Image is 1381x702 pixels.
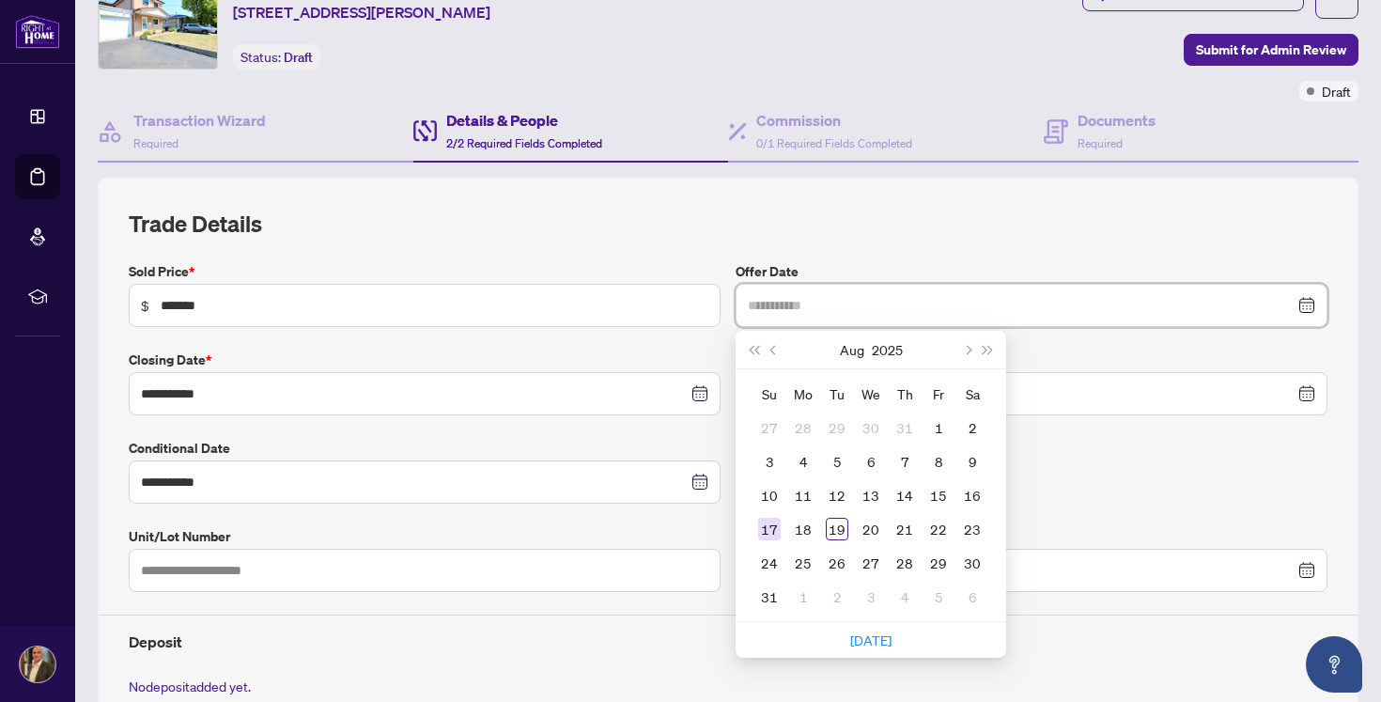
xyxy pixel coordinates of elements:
td: 2025-07-29 [820,411,854,445]
th: Sa [955,377,989,411]
label: Unit/Lot Number [129,526,721,547]
label: Firm Date [736,350,1327,370]
div: 25 [792,552,815,574]
div: 9 [961,450,984,473]
div: 29 [927,552,950,574]
td: 2025-09-06 [955,580,989,614]
td: 2025-08-02 [955,411,989,445]
td: 2025-08-16 [955,478,989,512]
td: 2025-08-08 [922,445,955,478]
div: 28 [792,416,815,439]
label: Mutual Release Date [736,526,1327,547]
div: 23 [961,518,984,540]
span: 2/2 Required Fields Completed [446,136,602,150]
h2: Trade Details [129,209,1327,239]
div: 31 [758,585,781,608]
div: 28 [893,552,916,574]
td: 2025-08-11 [786,478,820,512]
th: Th [888,377,922,411]
td: 2025-08-14 [888,478,922,512]
button: Last year (Control + left) [743,331,764,368]
div: 26 [826,552,848,574]
div: 27 [860,552,882,574]
h4: Details & People [446,109,602,132]
td: 2025-08-15 [922,478,955,512]
th: Su [753,377,786,411]
div: 30 [961,552,984,574]
div: 7 [893,450,916,473]
div: 20 [860,518,882,540]
th: Fr [922,377,955,411]
span: 0/1 Required Fields Completed [756,136,912,150]
td: 2025-07-30 [854,411,888,445]
div: 16 [961,484,984,507]
div: 31 [893,416,916,439]
div: 1 [792,585,815,608]
td: 2025-09-01 [786,580,820,614]
td: 2025-08-01 [922,411,955,445]
th: Tu [820,377,854,411]
td: 2025-08-28 [888,546,922,580]
h4: Documents [1078,109,1156,132]
div: 2 [826,585,848,608]
td: 2025-08-12 [820,478,854,512]
h4: Transaction Wizard [133,109,266,132]
td: 2025-09-03 [854,580,888,614]
td: 2025-08-18 [786,512,820,546]
td: 2025-08-29 [922,546,955,580]
label: Offer Date [736,261,1327,282]
div: 3 [758,450,781,473]
span: Draft [284,49,313,66]
td: 2025-08-23 [955,512,989,546]
div: 19 [826,518,848,540]
label: Conditional Date [129,438,721,459]
td: 2025-07-31 [888,411,922,445]
button: Choose a month [840,331,864,368]
td: 2025-08-07 [888,445,922,478]
span: Submit for Admin Review [1196,35,1346,65]
h4: Deposit [129,631,1327,653]
div: Status: [233,44,320,70]
div: 13 [860,484,882,507]
div: 14 [893,484,916,507]
div: 1 [927,416,950,439]
div: 30 [860,416,882,439]
div: 12 [826,484,848,507]
div: 5 [927,585,950,608]
div: 11 [792,484,815,507]
h4: Commission [756,109,912,132]
span: Required [133,136,178,150]
td: 2025-08-31 [753,580,786,614]
td: 2025-08-22 [922,512,955,546]
label: Exclusive [736,438,1327,459]
td: 2025-08-13 [854,478,888,512]
button: Open asap [1306,636,1362,693]
button: Next month (PageDown) [956,331,977,368]
span: Required [1078,136,1123,150]
td: 2025-08-25 [786,546,820,580]
th: Mo [786,377,820,411]
img: Profile Icon [20,647,55,682]
td: 2025-09-04 [888,580,922,614]
a: [DATE] [850,632,892,648]
td: 2025-08-30 [955,546,989,580]
button: Next year (Control + right) [978,331,999,368]
div: 22 [927,518,950,540]
div: 6 [961,585,984,608]
td: 2025-08-26 [820,546,854,580]
button: Choose a year [872,331,903,368]
td: 2025-08-04 [786,445,820,478]
div: 6 [860,450,882,473]
button: Submit for Admin Review [1184,34,1358,66]
td: 2025-08-06 [854,445,888,478]
span: No deposit added yet. [129,678,251,694]
img: logo [15,14,60,49]
td: 2025-08-10 [753,478,786,512]
td: 2025-07-28 [786,411,820,445]
div: 17 [758,518,781,540]
td: 2025-08-20 [854,512,888,546]
label: Closing Date [129,350,721,370]
span: $ [141,295,149,316]
div: 18 [792,518,815,540]
td: 2025-09-02 [820,580,854,614]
